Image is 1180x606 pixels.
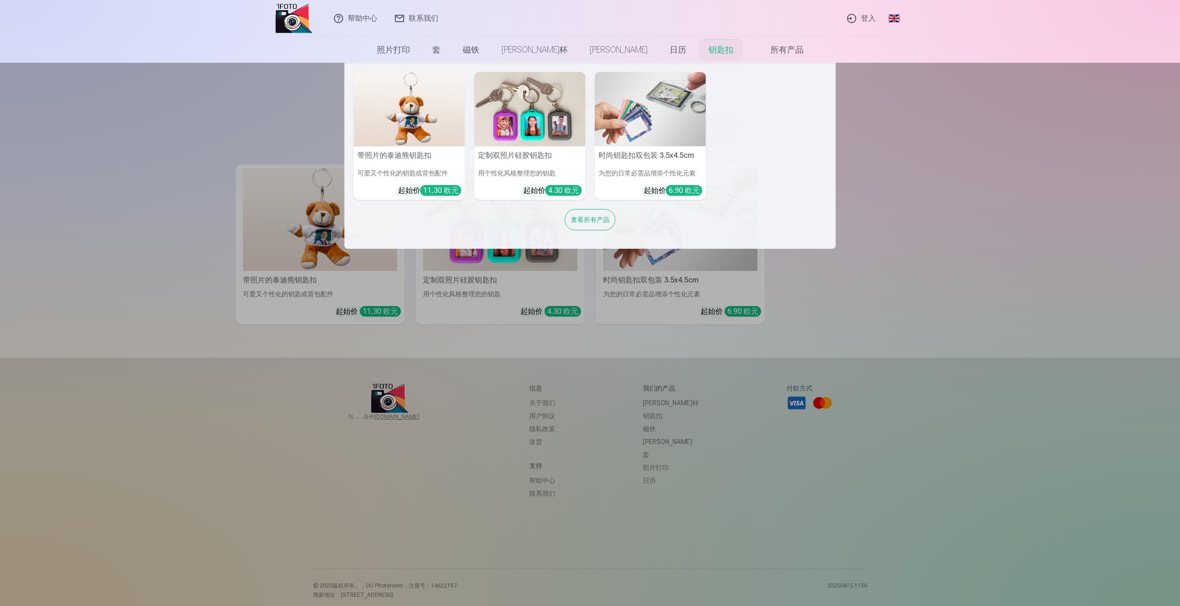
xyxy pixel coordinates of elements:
[659,37,697,63] a: 日历
[490,37,579,63] a: [PERSON_NAME]杯
[670,45,686,54] font: 日历
[463,45,479,54] font: 磁铁
[357,169,448,177] font: 可爱又个性化的钥匙或背包配件
[474,72,586,200] a: 定制双照片硅胶钥匙扣定制双照片硅胶钥匙扣用个性化风格整理您的钥匙起始价4.30 欧元
[571,216,610,223] font: 查看所有产品
[409,14,438,23] font: 联系我们
[708,45,733,54] font: 钥匙扣
[452,37,490,63] a: 磁铁
[478,169,556,177] font: 用个性化风格整理您的钥匙
[669,186,700,195] font: 6.90 欧元
[595,72,706,200] a: 时尚钥匙扣双包装 3.5x4.5cm时尚钥匙扣双包装 3.5x4.5cm为您的日常必需品增添个性化元素起始价6.90 欧元
[421,37,452,63] a: 套
[595,72,706,146] img: 时尚钥匙扣双包装 3.5x4.5cm
[348,14,377,23] font: 帮助中心
[697,37,744,63] a: 钥匙扣
[644,186,666,195] font: 起始价
[770,45,804,54] font: 所有产品
[599,169,696,177] font: 为您的日常必需品增添个性化元素
[432,45,441,54] font: 套
[565,214,616,224] a: 查看所有产品
[377,45,410,54] font: 照片打印
[590,45,647,54] font: [PERSON_NAME]
[423,186,459,195] font: 11,30 欧元
[599,151,694,160] font: 时尚钥匙扣双包装 3.5x4.5cm
[579,37,659,63] a: [PERSON_NAME]
[478,151,552,160] font: 定制双照片硅胶钥匙扣
[354,72,465,146] img: 带照片的泰迪熊钥匙扣
[502,45,568,54] font: [PERSON_NAME]杯
[354,72,465,200] a: 带照片的泰迪熊钥匙扣带照片的泰迪熊钥匙扣可爱又个性化的钥匙或背包配件起始价11,30 欧元
[744,37,815,63] a: 所有产品
[398,186,420,195] font: 起始价
[357,151,431,160] font: 带照片的泰迪熊钥匙扣
[861,14,876,23] font: 登入
[548,186,579,195] font: 4.30 欧元
[366,37,421,63] a: 照片打印
[523,186,545,195] font: 起始价
[275,4,313,33] img: /zh2
[474,72,586,146] img: 定制双照片硅胶钥匙扣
